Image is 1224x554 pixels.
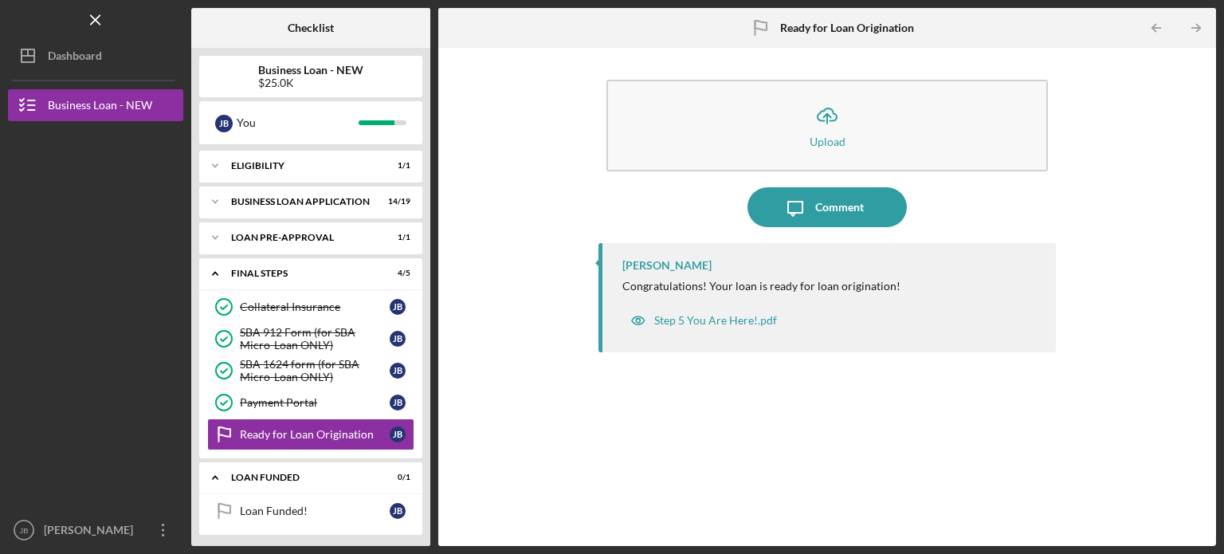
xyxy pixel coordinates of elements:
[231,161,371,171] div: ELIGIBILITY
[231,269,371,278] div: FINAL STEPS
[382,197,410,206] div: 14 / 19
[622,280,900,293] div: Congratulations! Your loan is ready for loan origination!
[382,269,410,278] div: 4 / 5
[240,301,390,313] div: Collateral Insurance
[240,396,390,409] div: Payment Portal
[240,505,390,517] div: Loan Funded!
[810,136,845,147] div: Upload
[382,233,410,242] div: 1 / 1
[288,22,334,34] b: Checklist
[207,323,414,355] a: SBA 912 Form (for SBA Micro-Loan ONLY)JB
[240,428,390,441] div: Ready for Loan Origination
[622,259,712,272] div: [PERSON_NAME]
[215,115,233,132] div: J B
[19,526,28,535] text: JB
[240,358,390,383] div: SBA 1624 form (for SBA Micro-Loan ONLY)
[207,495,414,527] a: Loan Funded!JB
[654,314,777,327] div: Step 5 You Are Here!.pdf
[231,233,371,242] div: LOAN PRE-APPROVAL
[815,187,864,227] div: Comment
[231,473,371,482] div: LOAN FUNDED
[258,77,363,89] div: $25.0K
[8,40,183,72] button: Dashboard
[780,22,914,34] b: Ready for Loan Origination
[207,291,414,323] a: Collateral InsuranceJB
[207,387,414,418] a: Payment PortalJB
[622,305,785,336] button: Step 5 You Are Here!.pdf
[240,326,390,352] div: SBA 912 Form (for SBA Micro-Loan ONLY)
[390,395,406,411] div: J B
[390,331,406,347] div: J B
[390,299,406,315] div: J B
[382,161,410,171] div: 1 / 1
[8,89,183,121] button: Business Loan - NEW
[390,426,406,442] div: J B
[48,40,102,76] div: Dashboard
[231,197,371,206] div: BUSINESS LOAN APPLICATION
[237,109,359,136] div: You
[390,503,406,519] div: J B
[382,473,410,482] div: 0 / 1
[8,514,183,546] button: JB[PERSON_NAME]
[606,80,1048,171] button: Upload
[207,418,414,450] a: Ready for Loan OriginationJB
[258,64,363,77] b: Business Loan - NEW
[40,514,143,550] div: [PERSON_NAME]
[207,355,414,387] a: SBA 1624 form (for SBA Micro-Loan ONLY)JB
[48,89,152,125] div: Business Loan - NEW
[390,363,406,379] div: J B
[747,187,907,227] button: Comment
